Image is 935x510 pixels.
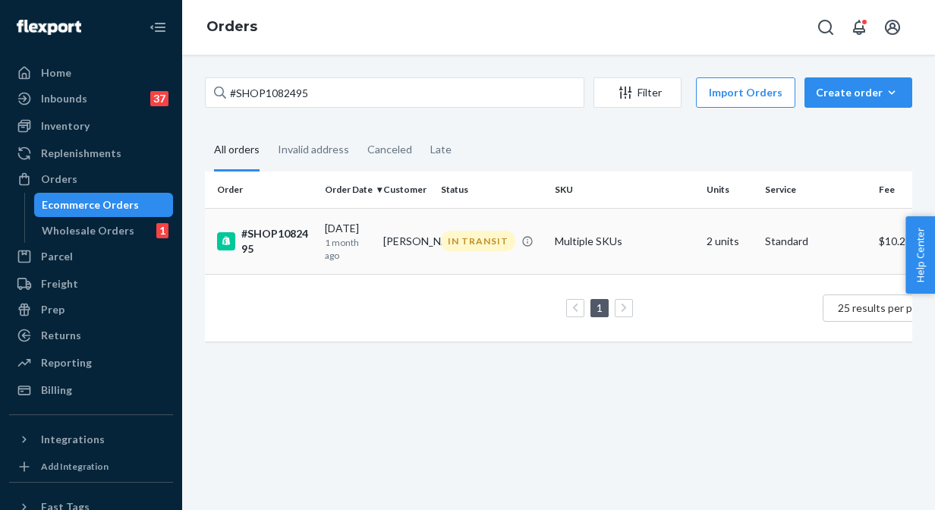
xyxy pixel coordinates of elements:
button: Close Navigation [143,12,173,42]
button: Filter [593,77,682,108]
div: Freight [41,276,78,291]
th: Order Date [319,172,377,208]
th: SKU [549,172,700,208]
div: IN TRANSIT [441,231,515,251]
div: All orders [214,130,260,172]
button: Open notifications [844,12,874,42]
div: Ecommerce Orders [42,197,139,212]
th: Order [205,172,319,208]
a: Billing [9,378,173,402]
th: Units [700,172,759,208]
button: Open account menu [877,12,908,42]
a: Replenishments [9,141,173,165]
div: Integrations [41,432,105,447]
div: 1 [156,223,168,238]
a: Parcel [9,244,173,269]
ol: breadcrumbs [194,5,269,49]
input: Search orders [205,77,584,108]
a: Add Integration [9,458,173,476]
a: Wholesale Orders1 [34,219,174,243]
a: Returns [9,323,173,348]
a: Orders [9,167,173,191]
div: Home [41,65,71,80]
div: Parcel [41,249,73,264]
a: Home [9,61,173,85]
a: Prep [9,297,173,322]
th: Service [759,172,873,208]
div: Orders [41,172,77,187]
a: Reporting [9,351,173,375]
div: [DATE] [325,221,371,262]
button: Import Orders [696,77,795,108]
a: Inventory [9,114,173,138]
td: [PERSON_NAME] [377,208,436,274]
p: Standard [765,234,867,249]
div: Invalid address [278,130,349,169]
span: 25 results per page [838,301,930,314]
div: Create order [816,85,901,100]
div: Add Integration [41,460,109,473]
div: Prep [41,302,65,317]
div: Replenishments [41,146,121,161]
button: Help Center [905,216,935,294]
div: Filter [594,85,681,100]
td: 2 units [700,208,759,274]
td: Multiple SKUs [549,208,700,274]
img: Flexport logo [17,20,81,35]
div: Billing [41,382,72,398]
div: Wholesale Orders [42,223,134,238]
button: Create order [804,77,912,108]
a: Orders [206,18,257,35]
a: Freight [9,272,173,296]
div: Reporting [41,355,92,370]
th: Status [435,172,549,208]
div: Inbounds [41,91,87,106]
a: Inbounds37 [9,87,173,111]
div: Customer [383,183,430,196]
p: 1 month ago [325,236,371,262]
div: Late [430,130,452,169]
div: #SHOP1082495 [217,226,313,257]
div: Inventory [41,118,90,134]
a: Page 1 is your current page [593,301,606,314]
button: Open Search Box [811,12,841,42]
div: Returns [41,328,81,343]
a: Ecommerce Orders [34,193,174,217]
button: Integrations [9,427,173,452]
div: 37 [150,91,168,106]
div: Canceled [367,130,412,169]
